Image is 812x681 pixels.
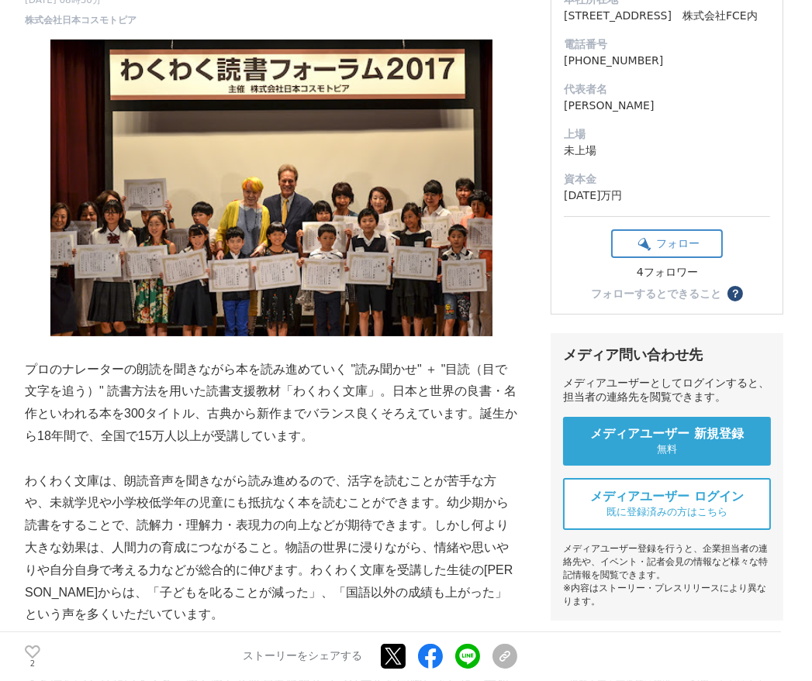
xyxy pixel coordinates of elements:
[25,13,136,27] a: 株式会社日本コスモトピア
[564,187,770,204] dd: [DATE]万円
[564,36,770,53] dt: 電話番号
[563,478,771,530] a: メディアユーザー ログイン 既に登録済みの方はこちら
[563,417,771,466] a: メディアユーザー 新規登録 無料
[25,359,517,448] p: プロのナレーターの朗読を聞きながら本を読み進めていく "読み聞かせ" ＋ "目読（目で文字を追う）" 読書方法を用いた読書支援教材「わくわく文庫」。日本と世界の良書・名作といわれる本を300タイ...
[564,98,770,114] dd: [PERSON_NAME]
[606,505,727,519] span: 既に登録済みの方はこちら
[590,426,744,442] span: メディアユーザー 新規登録
[590,489,744,505] span: メディアユーザー ログイン
[657,442,677,456] span: 無料
[25,660,40,668] p: 2
[611,229,723,258] button: フォロー
[243,650,362,664] p: ストーリーをシェアする
[50,40,492,336] img: thumbnail_19906a20-4430-11ed-a9c9-95be57573afd.jpeg
[564,53,770,69] dd: [PHONE_NUMBER]
[564,143,770,159] dd: 未上場
[563,377,771,404] div: メディアユーザーとしてログインすると、担当者の連絡先を閲覧できます。
[25,470,517,627] p: わくわく文庫は、朗読音声を聞きながら読み進めるので、活字を読むことが苦手な方や、未就学児や小学校低学年の児童にも抵抗なく本を読むことができます。幼少期から読書をすることで、読解力・理解力・表現力...
[591,288,721,299] div: フォローするとできること
[611,266,723,280] div: 4フォロワー
[564,8,770,24] dd: [STREET_ADDRESS] 株式会社FCE内
[563,346,771,364] div: メディア問い合わせ先
[730,288,741,299] span: ？
[564,126,770,143] dt: 上場
[563,542,771,608] div: メディアユーザー登録を行うと、企業担当者の連絡先や、イベント・記者会見の情報など様々な特記情報を閲覧できます。 ※内容はストーリー・プレスリリースにより異なります。
[564,171,770,187] dt: 資本金
[564,81,770,98] dt: 代表者名
[727,286,743,301] button: ？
